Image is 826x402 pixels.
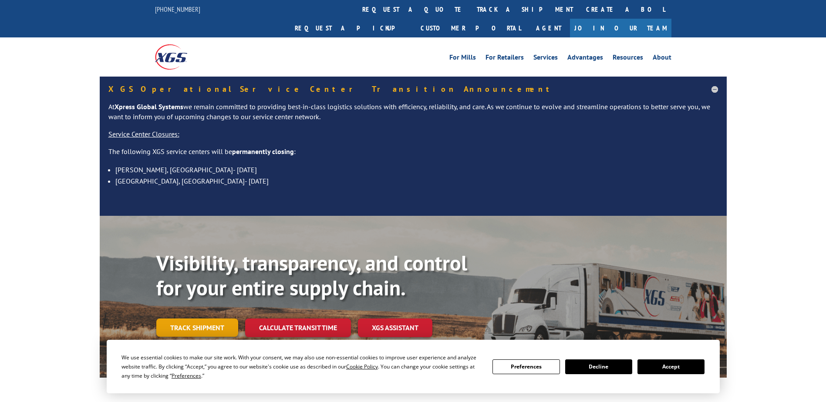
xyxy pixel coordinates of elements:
[232,147,294,156] strong: permanently closing
[485,54,524,64] a: For Retailers
[107,340,720,393] div: Cookie Consent Prompt
[570,19,671,37] a: Join Our Team
[565,359,632,374] button: Decline
[653,54,671,64] a: About
[115,164,718,175] li: [PERSON_NAME], [GEOGRAPHIC_DATA]- [DATE]
[108,130,179,138] u: Service Center Closures:
[121,353,482,380] div: We use essential cookies to make our site work. With your consent, we may also use non-essential ...
[108,147,718,164] p: The following XGS service centers will be :
[533,54,558,64] a: Services
[108,102,718,130] p: At we remain committed to providing best-in-class logistics solutions with efficiency, reliabilit...
[567,54,603,64] a: Advantages
[155,5,200,13] a: [PHONE_NUMBER]
[358,318,432,337] a: XGS ASSISTANT
[172,372,201,379] span: Preferences
[449,54,476,64] a: For Mills
[492,359,560,374] button: Preferences
[115,102,183,111] strong: Xpress Global Systems
[108,85,718,93] h5: XGS Operational Service Center Transition Announcement
[527,19,570,37] a: Agent
[637,359,705,374] button: Accept
[414,19,527,37] a: Customer Portal
[115,175,718,187] li: [GEOGRAPHIC_DATA], [GEOGRAPHIC_DATA]- [DATE]
[245,318,351,337] a: Calculate transit time
[288,19,414,37] a: Request a pickup
[156,318,238,337] a: Track shipment
[613,54,643,64] a: Resources
[156,249,467,301] b: Visibility, transparency, and control for your entire supply chain.
[346,363,378,370] span: Cookie Policy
